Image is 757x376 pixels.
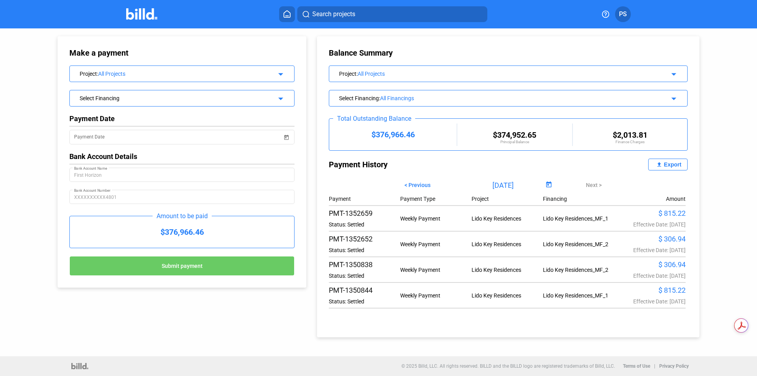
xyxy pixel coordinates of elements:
div: Weekly Payment [400,241,472,247]
div: PMT-1350844 [329,286,400,294]
div: Project [80,69,264,77]
div: Status: Settled [329,247,400,253]
div: Lido Key Residences [472,292,543,299]
div: All Projects [358,71,643,77]
div: Total Outstanding Balance [333,115,415,122]
span: : [379,95,380,101]
div: $ 306.94 [614,235,686,243]
div: Status: Settled [329,298,400,305]
div: All Financings [380,95,643,101]
div: Lido Key Residences [472,215,543,222]
div: Effective Date: [DATE] [614,298,686,305]
div: PMT-1350838 [329,260,400,269]
div: $ 306.94 [614,260,686,269]
div: Principal Balance [457,140,572,144]
div: Amount [666,196,686,202]
div: $ 815.22 [614,286,686,294]
button: Export [648,159,688,170]
button: Open calendar [543,180,554,191]
div: PMT-1352659 [329,209,400,217]
div: $ 815.22 [614,209,686,217]
p: | [654,363,655,369]
div: Effective Date: [DATE] [614,273,686,279]
div: Lido Key Residences_MF_2 [543,267,614,273]
div: Weekly Payment [400,215,472,222]
button: Next > [580,178,608,192]
img: logo [71,363,88,369]
div: All Projects [98,71,264,77]
div: Payment Type [400,196,472,202]
span: Next > [586,182,602,188]
mat-icon: arrow_drop_down [668,93,677,102]
div: Lido Key Residences_MF_1 [543,215,614,222]
p: © 2025 Billd, LLC. All rights reserved. BILLD and the BILLD logo are registered trademarks of Bil... [401,363,615,369]
div: Payment History [329,159,508,170]
div: PMT-1352652 [329,235,400,243]
mat-icon: arrow_drop_down [275,68,284,78]
button: Search projects [297,6,487,22]
div: Lido Key Residences_MF_1 [543,292,614,299]
mat-icon: arrow_drop_down [275,93,284,102]
div: Bank Account Details [69,152,295,161]
b: Privacy Policy [659,363,689,369]
span: Search projects [312,9,355,19]
div: $2,013.81 [573,130,687,140]
button: Submit payment [69,256,295,276]
button: PS [615,6,631,22]
div: $374,952.65 [457,130,572,140]
div: Status: Settled [329,273,400,279]
span: Submit payment [162,263,203,269]
div: $376,966.46 [70,216,294,248]
span: : [356,71,358,77]
div: Payment [329,196,400,202]
div: Select Financing [339,94,643,101]
div: Weekly Payment [400,292,472,299]
div: Make a payment [69,48,205,58]
div: Project [472,196,543,202]
span: < Previous [405,182,431,188]
div: Select Financing [80,94,264,101]
span: : [97,71,98,77]
div: Lido Key Residences_MF_2 [543,241,614,247]
div: $376,966.46 [329,130,457,139]
div: Balance Summary [329,48,688,58]
div: Effective Date: [DATE] [614,247,686,253]
div: Project [339,69,643,77]
b: Terms of Use [623,363,650,369]
div: Weekly Payment [400,267,472,273]
div: Export [664,161,681,168]
img: Billd Company Logo [126,8,157,20]
mat-icon: arrow_drop_down [668,68,677,78]
div: Payment Date [69,114,295,123]
button: Open calendar [282,129,290,137]
div: Financing [543,196,614,202]
div: Lido Key Residences [472,241,543,247]
mat-icon: file_upload [654,160,664,169]
span: PS [619,9,627,19]
div: Status: Settled [329,221,400,228]
div: Finance Charges [573,140,687,144]
div: Lido Key Residences [472,267,543,273]
div: Amount to be paid [153,212,212,220]
div: Effective Date: [DATE] [614,221,686,228]
button: < Previous [399,178,436,192]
